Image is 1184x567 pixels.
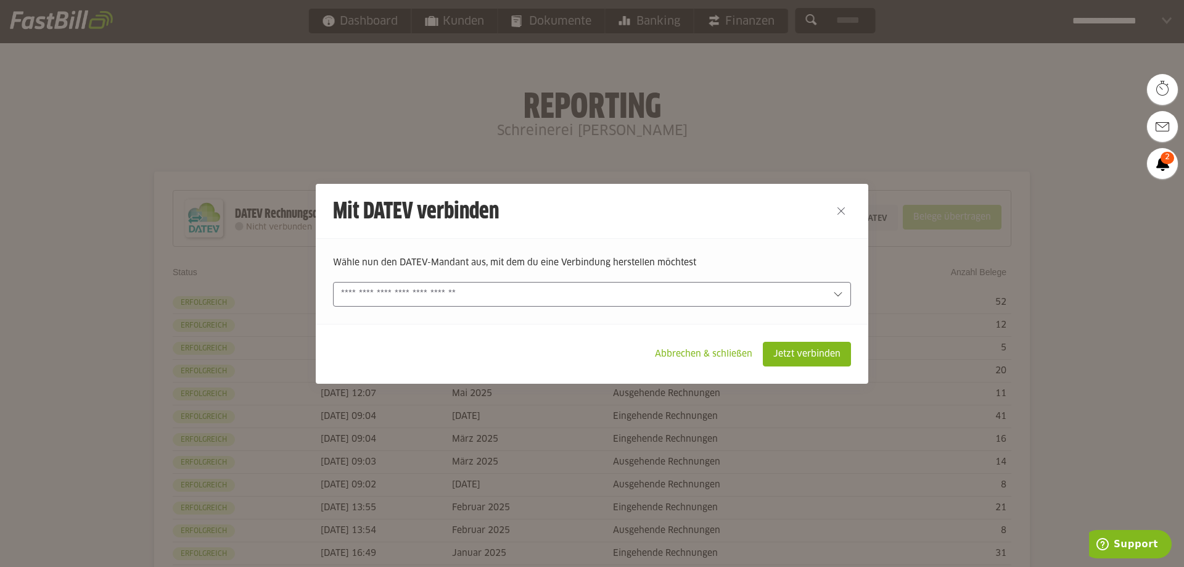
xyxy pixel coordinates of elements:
[1147,148,1178,179] a: 2
[644,342,763,366] sl-button: Abbrechen & schließen
[333,256,851,270] p: Wähle nun den DATEV-Mandant aus, mit dem du eine Verbindung herstellen möchtest
[763,342,851,366] sl-button: Jetzt verbinden
[1089,530,1172,561] iframe: Öffnet ein Widget, in dem Sie weitere Informationen finden
[1161,152,1174,164] span: 2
